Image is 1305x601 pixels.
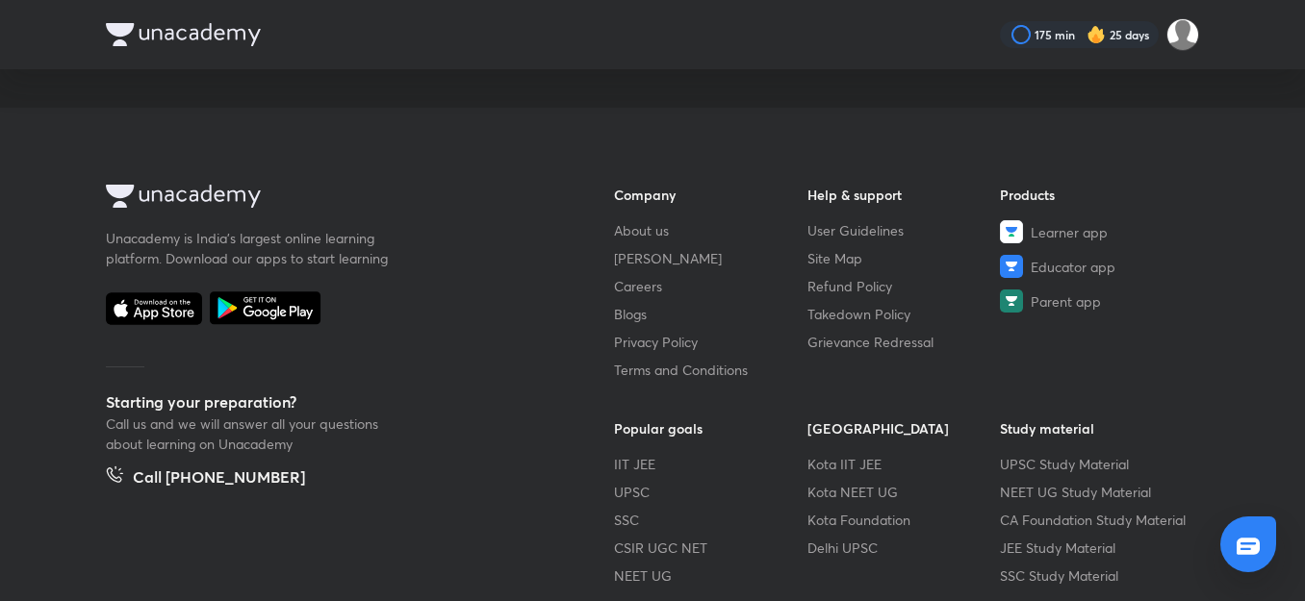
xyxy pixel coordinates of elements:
[614,185,807,205] h6: Company
[614,332,807,352] a: Privacy Policy
[614,565,807,586] a: NEET UG
[1000,220,1193,243] a: Learner app
[1000,255,1193,278] a: Educator app
[1000,185,1193,205] h6: Products
[133,465,305,492] h5: Call [PHONE_NUMBER]
[1031,257,1115,277] span: Educator app
[614,248,807,268] a: [PERSON_NAME]
[106,390,552,413] h5: Starting your preparation?
[106,185,552,213] a: Company Logo
[1000,418,1193,438] h6: Study material
[1000,220,1023,243] img: Learner app
[1000,454,1193,474] a: UPSC Study Material
[614,482,807,502] a: UPSC
[807,510,1001,530] a: Kota Foundation
[1000,289,1023,313] img: Parent app
[106,413,395,454] p: Call us and we will answer all your questions about learning on Unacademy
[614,276,662,296] span: Careers
[807,482,1001,502] a: Kota NEET UG
[106,228,395,268] p: Unacademy is India’s largest online learning platform. Download our apps to start learning
[1000,565,1193,586] a: SSC Study Material
[807,276,1001,296] a: Refund Policy
[614,220,807,240] a: About us
[1087,25,1106,44] img: streak
[106,185,261,208] img: Company Logo
[807,418,1001,438] h6: [GEOGRAPHIC_DATA]
[614,510,807,530] a: SSC
[614,538,807,558] a: CSIR UGC NET
[1000,255,1023,278] img: Educator app
[1000,510,1193,530] a: CA Foundation Study Material
[614,418,807,438] h6: Popular goals
[1000,482,1193,502] a: NEET UG Study Material
[1166,18,1199,51] img: Divya rakesh
[1031,291,1101,312] span: Parent app
[614,360,807,380] a: Terms and Conditions
[614,304,807,324] a: Blogs
[807,332,1001,352] a: Grievance Redressal
[807,454,1001,474] a: Kota IIT JEE
[614,454,807,474] a: IIT JEE
[1000,289,1193,313] a: Parent app
[614,276,807,296] a: Careers
[807,220,1001,240] a: User Guidelines
[807,185,1001,205] h6: Help & support
[1031,222,1108,242] span: Learner app
[807,304,1001,324] a: Takedown Policy
[807,248,1001,268] a: Site Map
[106,23,261,46] img: Company Logo
[807,538,1001,558] a: Delhi UPSC
[1000,538,1193,558] a: JEE Study Material
[106,465,305,492] a: Call [PHONE_NUMBER]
